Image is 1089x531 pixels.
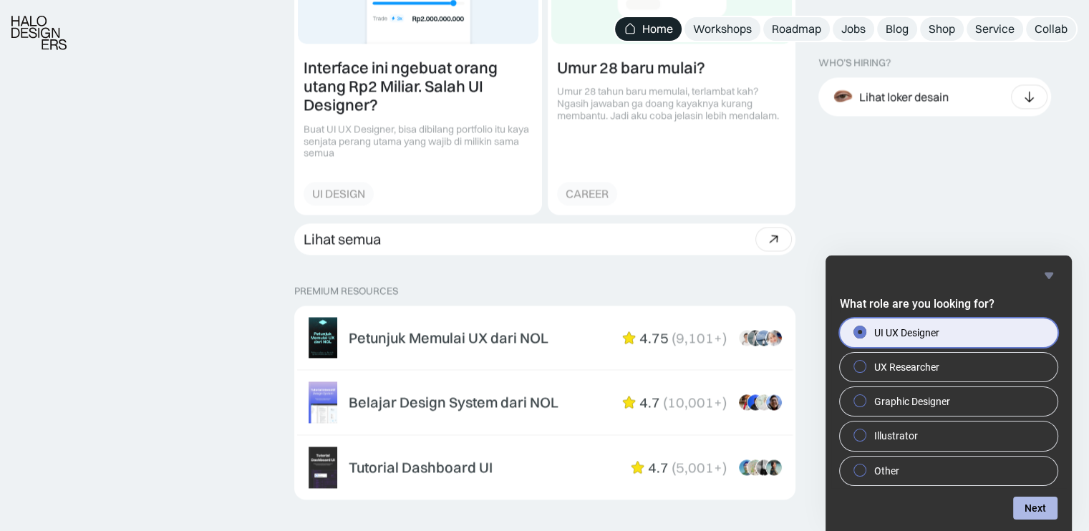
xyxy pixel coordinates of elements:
div: What role are you looking for? [840,318,1057,485]
div: What role are you looking for? [840,267,1057,520]
button: Hide survey [1040,267,1057,284]
a: Blog [877,17,917,41]
div: ( [672,329,676,346]
a: Roadmap [763,17,830,41]
a: Home [615,17,682,41]
div: 10,001+ [667,394,722,411]
a: Jobs [833,17,874,41]
div: 9,101+ [676,329,722,346]
span: UX Researcher [874,360,939,374]
span: Graphic Designer [874,394,950,409]
a: Petunjuk Memulai UX dari NOL4.75(9,101+) [297,308,793,367]
a: Tutorial Dashboard UI4.7(5,001+) [297,438,793,497]
div: Jobs [841,21,866,36]
div: ( [672,459,676,476]
a: Workshops [684,17,760,41]
div: Tutorial Dashboard UI [349,459,493,476]
h2: What role are you looking for? [840,296,1057,313]
div: 4.7 [648,459,669,476]
a: Lihat semua [294,223,795,255]
span: UI UX Designer [874,326,939,340]
p: PREMIUM RESOURCES [294,285,795,297]
div: Blog [886,21,909,36]
a: Service [967,17,1023,41]
div: Roadmap [772,21,821,36]
div: Lihat semua [304,230,381,248]
a: Shop [920,17,964,41]
div: WHO’S HIRING? [818,57,891,69]
div: Service [975,21,1015,36]
div: Petunjuk Memulai UX dari NOL [349,329,548,346]
a: Belajar Design System dari NOL4.7(10,001+) [297,373,793,432]
span: Illustrator [874,429,918,443]
div: Shop [929,21,955,36]
div: Lihat loker desain [859,89,949,104]
a: Collab [1026,17,1076,41]
div: Workshops [693,21,752,36]
div: Belajar Design System dari NOL [349,394,558,411]
div: 5,001+ [676,459,722,476]
div: ( [663,394,667,411]
div: Collab [1035,21,1068,36]
div: ) [722,394,727,411]
span: Other [874,464,899,478]
button: Next question [1013,497,1057,520]
div: ) [722,329,727,346]
div: Home [642,21,673,36]
div: 4.7 [639,394,660,411]
div: ) [722,459,727,476]
div: 4.75 [639,329,669,346]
